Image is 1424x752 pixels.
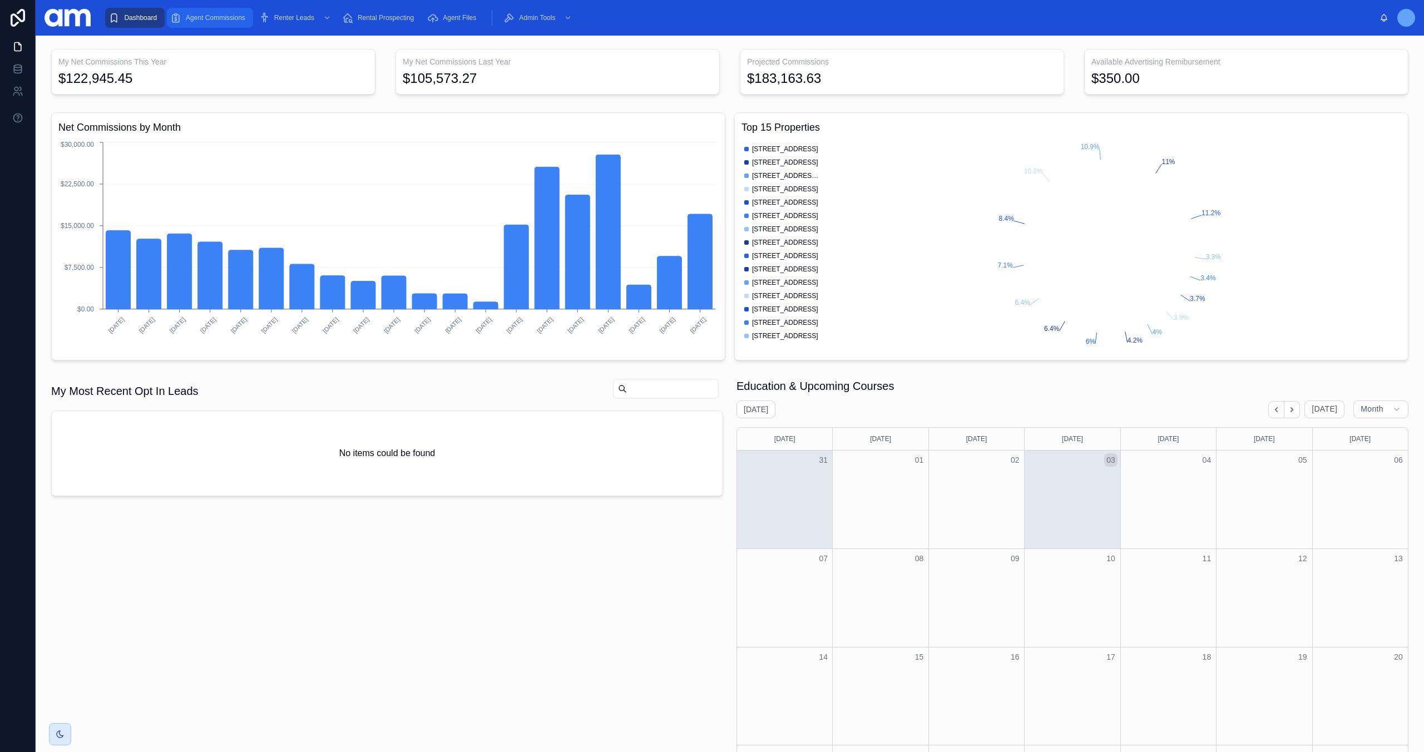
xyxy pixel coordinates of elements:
[1218,428,1310,450] div: [DATE]
[817,453,830,467] button: 31
[1026,428,1118,450] div: [DATE]
[752,198,818,207] span: [STREET_ADDRESS]
[1392,650,1405,664] button: 20
[1201,209,1220,217] tspan: 11.2%
[51,383,199,399] h1: My Most Recent Opt In Leads
[744,404,768,415] h2: [DATE]
[752,225,818,234] span: [STREET_ADDRESS]
[752,291,818,300] span: [STREET_ADDRESS]
[100,6,1379,30] div: scrollable content
[1104,552,1118,565] button: 10
[1015,299,1030,306] tspan: 6.4%
[1392,552,1405,565] button: 13
[1200,650,1213,664] button: 18
[505,316,523,334] text: [DATE]
[137,316,156,334] text: [DATE]
[689,316,707,334] text: [DATE]
[1104,453,1118,467] button: 03
[1284,401,1300,418] button: Next
[1123,428,1214,450] div: [DATE]
[752,238,818,247] span: [STREET_ADDRESS]
[1200,453,1213,467] button: 04
[124,13,157,22] span: Dashboard
[443,13,476,22] span: Agent Files
[752,251,818,260] span: [STREET_ADDRESS]
[752,158,818,167] span: [STREET_ADDRESS]
[1174,314,1189,321] tspan: 3.9%
[752,211,818,220] span: [STREET_ADDRESS]
[58,70,132,87] div: $122,945.45
[444,316,462,334] text: [DATE]
[403,56,713,67] h3: My Net Commissions Last Year
[913,552,926,565] button: 08
[339,447,436,460] h2: No items could be found
[1392,453,1405,467] button: 06
[1086,338,1096,345] tspan: 6%
[358,13,414,22] span: Rental Prospecting
[1008,650,1022,664] button: 16
[752,265,818,274] span: [STREET_ADDRESS]
[58,120,718,135] h3: Net Commissions by Month
[1091,70,1140,87] div: $350.00
[752,185,818,194] span: [STREET_ADDRESS]
[403,70,477,87] div: $105,573.27
[1161,158,1175,166] tspan: 11%
[107,316,125,334] text: [DATE]
[658,316,676,334] text: [DATE]
[931,428,1022,450] div: [DATE]
[597,316,615,334] text: [DATE]
[1353,400,1408,418] button: Month
[834,428,926,450] div: [DATE]
[77,305,94,313] tspan: $0.00
[1312,404,1337,414] span: [DATE]
[1206,253,1222,261] tspan: 3.3%
[199,316,217,334] text: [DATE]
[1296,453,1309,467] button: 05
[1296,650,1309,664] button: 19
[260,316,279,334] text: [DATE]
[1008,552,1022,565] button: 09
[58,140,718,353] div: chart
[322,316,340,334] text: [DATE]
[566,316,585,334] text: [DATE]
[186,13,245,22] span: Agent Commissions
[741,120,1401,135] h3: Top 15 Properties
[61,180,94,188] tspan: $22,500.00
[1190,295,1205,303] tspan: 3.7%
[627,316,646,334] text: [DATE]
[424,8,484,28] a: Agent Files
[752,305,818,314] span: [STREET_ADDRESS]
[1268,401,1284,418] button: Back
[383,316,401,334] text: [DATE]
[291,316,309,334] text: [DATE]
[61,141,94,149] tspan: $30,000.00
[519,13,555,22] span: Admin Tools
[752,318,818,327] span: [STREET_ADDRESS]
[741,140,1401,353] div: chart
[61,222,94,230] tspan: $15,000.00
[65,264,95,271] tspan: $7,500.00
[58,56,368,67] h3: My Net Commissions This Year
[913,453,926,467] button: 01
[274,13,314,22] span: Renter Leads
[168,316,186,334] text: [DATE]
[105,8,165,28] a: Dashboard
[1091,56,1401,67] h3: Available Advertising Remibursement
[352,316,370,334] text: [DATE]
[998,215,1014,222] tspan: 8.4%
[747,70,821,87] div: $183,163.63
[747,56,1057,67] h3: Projected Commissions
[817,650,830,664] button: 14
[913,650,926,664] button: 15
[1304,400,1344,418] button: [DATE]
[1296,552,1309,565] button: 12
[1200,552,1213,565] button: 11
[167,8,253,28] a: Agent Commissions
[1104,650,1118,664] button: 17
[413,316,432,334] text: [DATE]
[500,8,577,28] a: Admin Tools
[1314,428,1406,450] div: [DATE]
[1044,325,1060,333] tspan: 6.4%
[752,278,818,287] span: [STREET_ADDRESS]
[739,428,830,450] div: [DATE]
